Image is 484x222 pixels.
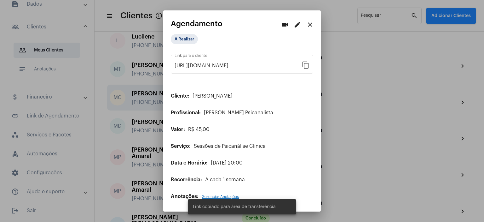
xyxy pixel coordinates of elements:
span: Anotações: [171,194,199,199]
span: R$ 45,00 [188,127,210,132]
span: Sessões de Psicanálise Clínica [194,144,266,149]
input: Link [175,63,302,69]
mat-icon: close [306,21,314,28]
span: Link copiado para área de transferência [193,204,276,210]
span: Serviço: [171,144,191,149]
mat-icon: content_copy [302,61,309,69]
span: [PERSON_NAME] [193,93,233,99]
span: Recorrência: [171,177,202,182]
span: Cliente: [171,93,189,99]
span: Data e Horário: [171,160,208,165]
span: [PERSON_NAME] Psicanalista [204,110,273,115]
span: A cada 1 semana [205,177,245,182]
mat-chip: A Realizar [171,34,198,44]
mat-icon: edit [294,21,301,28]
span: Profissional: [171,110,201,115]
span: [DATE] 20:00 [211,160,243,165]
span: Valor: [171,127,185,132]
mat-icon: videocam [281,21,289,28]
span: Agendamento [171,20,222,28]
